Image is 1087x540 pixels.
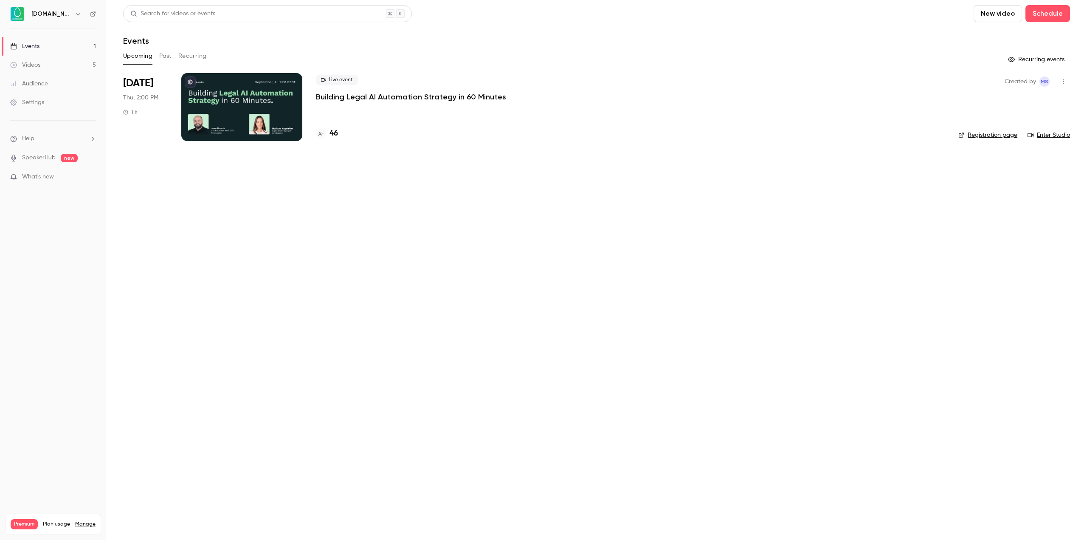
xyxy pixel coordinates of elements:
[10,134,96,143] li: help-dropdown-opener
[61,154,78,162] span: new
[130,9,215,18] div: Search for videos or events
[1041,76,1048,87] span: MS
[123,109,138,116] div: 1 h
[43,521,70,528] span: Plan usage
[10,79,48,88] div: Audience
[75,521,96,528] a: Manage
[10,98,44,107] div: Settings
[159,49,172,63] button: Past
[10,42,39,51] div: Events
[31,10,71,18] h6: [DOMAIN_NAME]
[316,92,506,102] a: Building Legal AI Automation Strategy in 60 Minutes
[22,153,56,162] a: SpeakerHub
[1025,5,1070,22] button: Schedule
[958,131,1017,139] a: Registration page
[10,61,40,69] div: Videos
[22,134,34,143] span: Help
[11,519,38,529] span: Premium
[178,49,207,63] button: Recurring
[123,76,153,90] span: [DATE]
[11,7,24,21] img: Avokaado.io
[123,49,152,63] button: Upcoming
[974,5,1022,22] button: New video
[316,128,338,139] a: 46
[329,128,338,139] h4: 46
[1028,131,1070,139] a: Enter Studio
[1039,76,1050,87] span: Marie Skachko
[316,75,358,85] span: Live event
[123,73,168,141] div: Sep 4 Thu, 2:00 PM (Europe/Tallinn)
[123,93,158,102] span: Thu, 2:00 PM
[1004,53,1070,66] button: Recurring events
[1005,76,1036,87] span: Created by
[22,172,54,181] span: What's new
[123,36,149,46] h1: Events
